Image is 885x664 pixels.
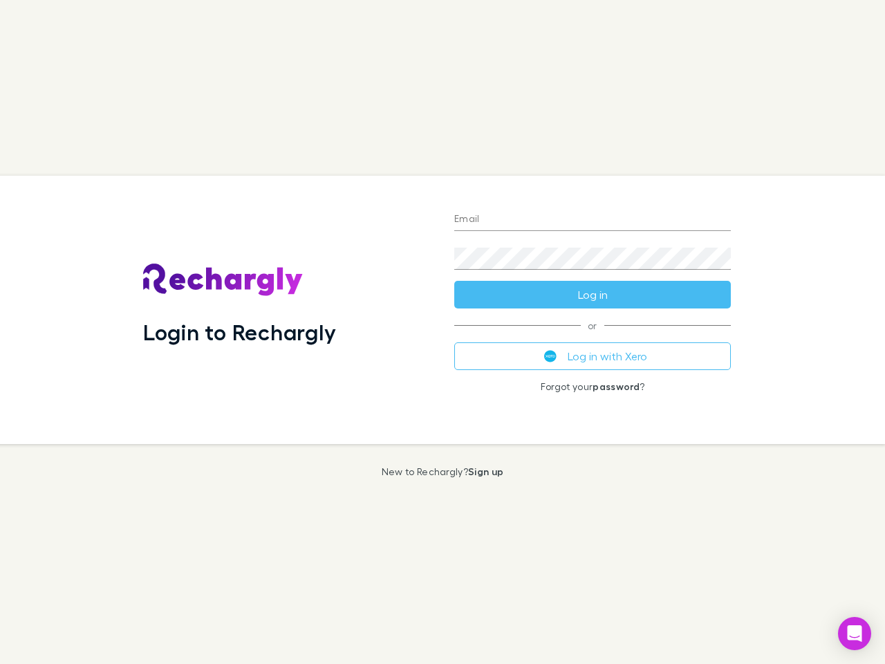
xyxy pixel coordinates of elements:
a: Sign up [468,465,503,477]
p: New to Rechargly? [382,466,504,477]
span: or [454,325,731,326]
button: Log in with Xero [454,342,731,370]
img: Rechargly's Logo [143,264,304,297]
div: Open Intercom Messenger [838,617,871,650]
h1: Login to Rechargly [143,319,336,345]
a: password [593,380,640,392]
img: Xero's logo [544,350,557,362]
button: Log in [454,281,731,308]
p: Forgot your ? [454,381,731,392]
